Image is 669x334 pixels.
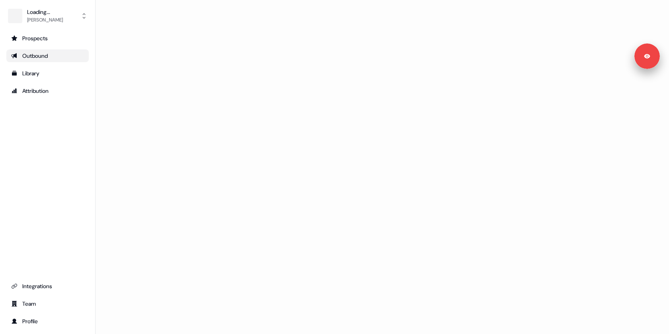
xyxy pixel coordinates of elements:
div: Library [11,69,84,77]
div: Outbound [11,52,84,60]
a: Go to outbound experience [6,49,89,62]
div: Attribution [11,87,84,95]
a: Go to prospects [6,32,89,45]
a: Go to templates [6,67,89,80]
div: [PERSON_NAME] [27,16,63,24]
div: Profile [11,317,84,325]
div: Team [11,300,84,308]
button: Loading...[PERSON_NAME] [6,6,89,26]
a: Go to profile [6,315,89,328]
div: Loading... [27,8,63,16]
a: Go to integrations [6,280,89,293]
a: Go to team [6,297,89,310]
div: Prospects [11,34,84,42]
div: Integrations [11,282,84,290]
a: Go to attribution [6,84,89,97]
